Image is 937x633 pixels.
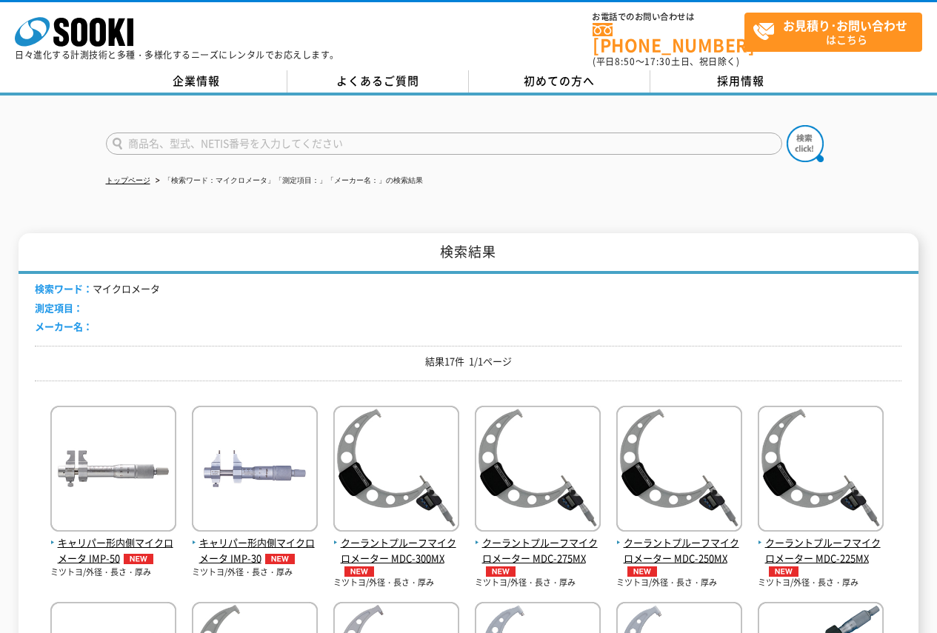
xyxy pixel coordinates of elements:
[593,13,744,21] span: お電話でのお問い合わせは
[616,406,742,535] img: MDC-250MX
[744,13,922,52] a: お見積り･お問い合わせはこちら
[106,133,782,155] input: 商品名、型式、NETIS番号を入力してください
[758,577,884,589] p: ミツトヨ/外径・長さ・厚み
[482,566,519,577] img: NEW
[35,281,93,295] span: 検索ワード：
[35,319,93,333] span: メーカー名：
[524,73,595,89] span: 初めての方へ
[475,577,601,589] p: ミツトヨ/外径・長さ・厚み
[758,535,884,577] span: クーラントプルーフマイクロメーター MDC-225MX
[35,281,160,297] li: マイクロメータ
[35,354,901,369] p: 結果17件 1/1ページ
[787,125,824,162] img: btn_search.png
[192,520,318,566] a: キャリパー形内側マイクロメータ IMP-30NEW
[765,566,802,577] img: NEW
[753,13,921,50] span: はこちら
[153,173,423,189] li: 「検索ワード：マイクロメータ」「測定項目：」「メーカー名：」の検索結果
[758,406,884,535] img: MDC-225MX
[106,70,287,93] a: 企業情報
[616,520,742,576] a: クーラントプルーフマイクロメーター MDC-250MXNEW
[192,535,318,566] span: キャリパー形内側マイクロメータ IMP-30
[616,577,742,589] p: ミツトヨ/外径・長さ・厚み
[35,301,83,315] span: 測定項目：
[106,176,150,184] a: トップページ
[615,55,636,68] span: 8:50
[50,535,176,566] span: キャリパー形内側マイクロメータ IMP-50
[120,554,157,564] img: NEW
[783,16,907,34] strong: お見積り･お問い合わせ
[192,566,318,579] p: ミツトヨ/外径・長さ・厚み
[593,23,744,53] a: [PHONE_NUMBER]
[650,70,832,93] a: 採用情報
[333,577,459,589] p: ミツトヨ/外径・長さ・厚み
[50,566,176,579] p: ミツトヨ/外径・長さ・厚み
[593,55,739,68] span: (平日 ～ 土日、祝日除く)
[19,233,918,274] h1: 検索結果
[333,535,459,577] span: クーラントプルーフマイクロメーター MDC-300MX
[475,406,601,535] img: MDC-275MX
[50,520,176,566] a: キャリパー形内側マイクロメータ IMP-50NEW
[624,566,661,577] img: NEW
[50,406,176,535] img: IMP-50
[341,566,378,577] img: NEW
[287,70,469,93] a: よくあるご質問
[261,554,299,564] img: NEW
[475,535,601,577] span: クーラントプルーフマイクロメーター MDC-275MX
[15,50,339,59] p: 日々進化する計測技術と多種・多様化するニーズにレンタルでお応えします。
[192,406,318,535] img: IMP-30
[475,520,601,576] a: クーラントプルーフマイクロメーター MDC-275MXNEW
[469,70,650,93] a: 初めての方へ
[333,406,459,535] img: MDC-300MX
[644,55,671,68] span: 17:30
[758,520,884,576] a: クーラントプルーフマイクロメーター MDC-225MXNEW
[333,520,459,576] a: クーラントプルーフマイクロメーター MDC-300MXNEW
[616,535,742,577] span: クーラントプルーフマイクロメーター MDC-250MX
